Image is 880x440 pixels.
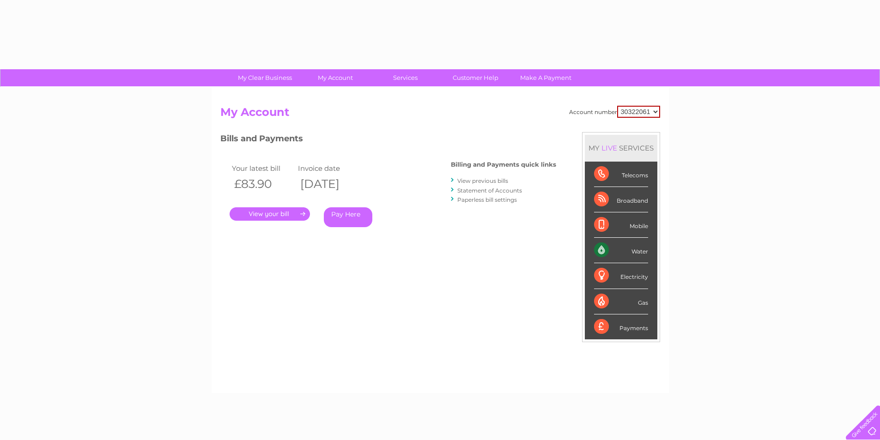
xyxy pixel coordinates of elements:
[297,69,373,86] a: My Account
[594,263,648,289] div: Electricity
[324,207,372,227] a: Pay Here
[220,132,556,148] h3: Bills and Payments
[594,162,648,187] div: Telecoms
[585,135,657,161] div: MY SERVICES
[296,175,362,193] th: [DATE]
[230,162,296,175] td: Your latest bill
[594,212,648,238] div: Mobile
[594,187,648,212] div: Broadband
[230,207,310,221] a: .
[569,106,660,118] div: Account number
[296,162,362,175] td: Invoice date
[594,314,648,339] div: Payments
[367,69,443,86] a: Services
[508,69,584,86] a: Make A Payment
[457,196,517,203] a: Paperless bill settings
[457,177,508,184] a: View previous bills
[451,161,556,168] h4: Billing and Payments quick links
[594,289,648,314] div: Gas
[437,69,514,86] a: Customer Help
[457,187,522,194] a: Statement of Accounts
[594,238,648,263] div: Water
[600,144,619,152] div: LIVE
[230,175,296,193] th: £83.90
[220,106,660,123] h2: My Account
[227,69,303,86] a: My Clear Business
